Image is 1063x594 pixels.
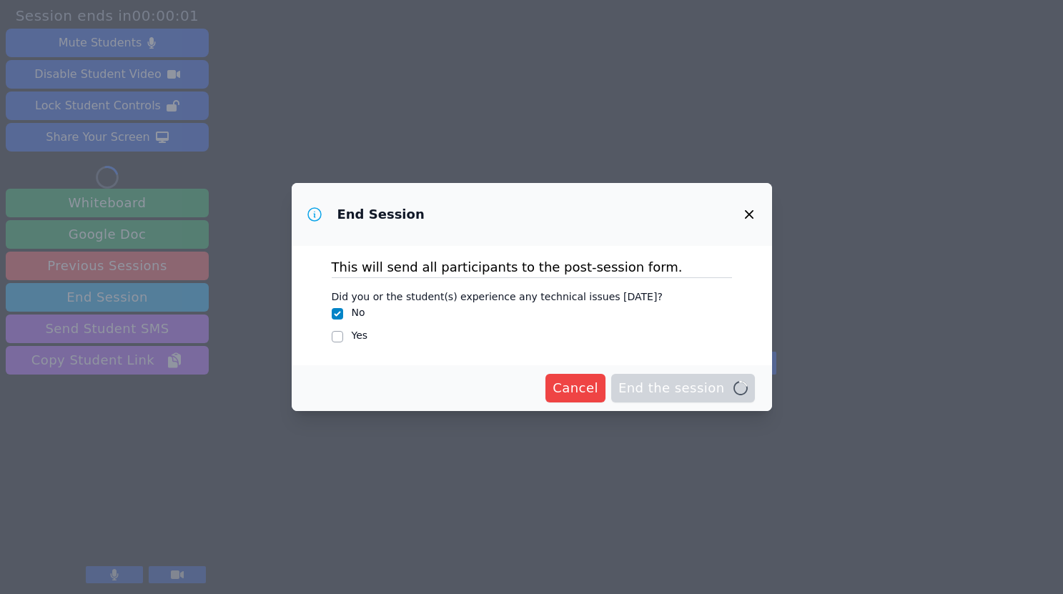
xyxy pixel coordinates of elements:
label: Yes [352,330,368,341]
legend: Did you or the student(s) experience any technical issues [DATE]? [332,284,663,305]
button: Cancel [545,374,605,402]
h3: End Session [337,206,425,223]
p: This will send all participants to the post-session form. [332,257,732,277]
button: End the session [611,374,755,402]
label: No [352,307,365,318]
span: End the session [618,378,748,398]
span: Cancel [553,378,598,398]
